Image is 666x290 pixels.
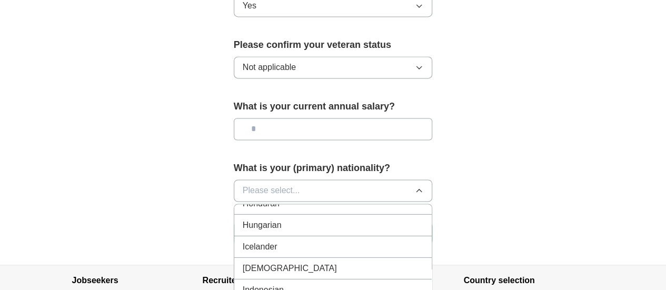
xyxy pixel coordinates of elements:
label: What is your current annual salary? [234,99,433,114]
span: Not applicable [243,61,296,74]
button: Not applicable [234,56,433,78]
span: Please select... [243,184,300,197]
button: Please select... [234,179,433,202]
label: Please confirm your veteran status [234,38,433,52]
label: What is your (primary) nationality? [234,161,433,175]
span: Hungarian [243,218,282,231]
span: [DEMOGRAPHIC_DATA] [243,262,337,274]
span: Icelander [243,240,277,253]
